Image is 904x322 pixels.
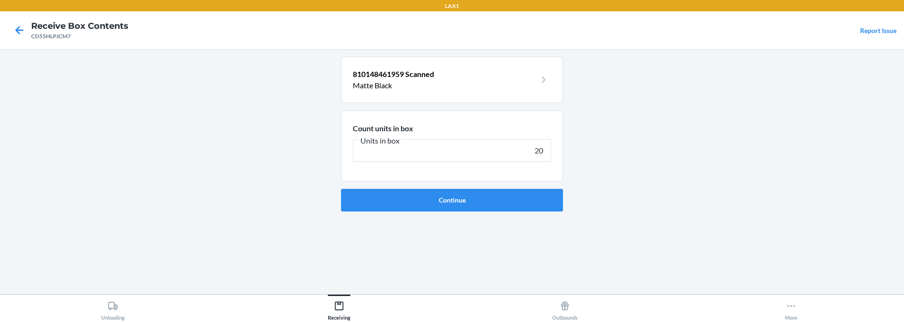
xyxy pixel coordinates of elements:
input: Units in box [353,139,551,162]
button: Outbounds [452,295,678,321]
span: Units in box [359,136,401,145]
div: Unloading [101,297,125,321]
p: LAX1 [445,2,459,10]
span: 810148461959 Scanned [353,69,434,78]
div: More [785,297,797,321]
h4: Receive Box Contents [31,20,128,32]
div: CD55HLPJCM7 [31,32,128,41]
button: Receiving [226,295,452,321]
a: 810148461959 ScannedMatte Black [353,68,551,91]
a: Report Issue [860,26,896,34]
div: Receiving [328,297,350,321]
div: Outbounds [552,297,578,321]
p: Matte Black [353,80,536,91]
span: Count units in box [353,124,413,133]
button: Continue [341,189,563,212]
